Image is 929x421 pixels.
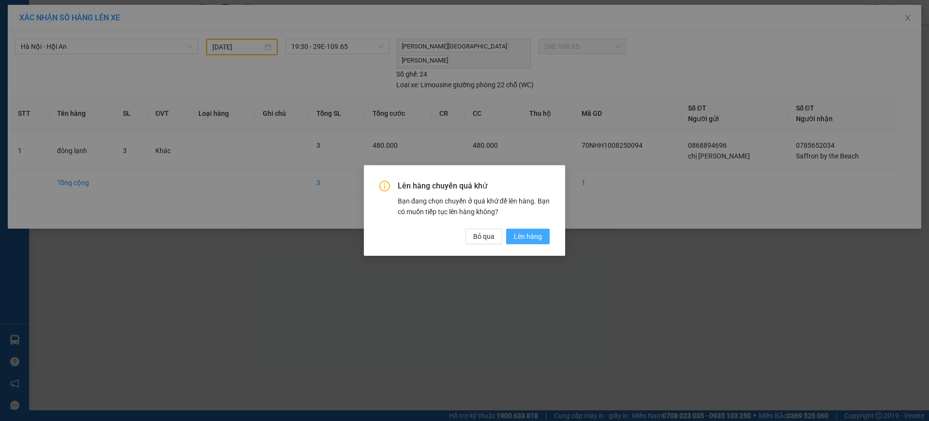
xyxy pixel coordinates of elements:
span: Lên hàng chuyến quá khứ [398,181,550,191]
div: Bạn đang chọn chuyến ở quá khứ để lên hàng. Bạn có muốn tiếp tục lên hàng không? [398,196,550,217]
span: info-circle [379,181,390,191]
button: Lên hàng [506,229,550,244]
button: Bỏ qua [465,229,502,244]
span: Bỏ qua [473,231,494,242]
span: Lên hàng [514,231,542,242]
